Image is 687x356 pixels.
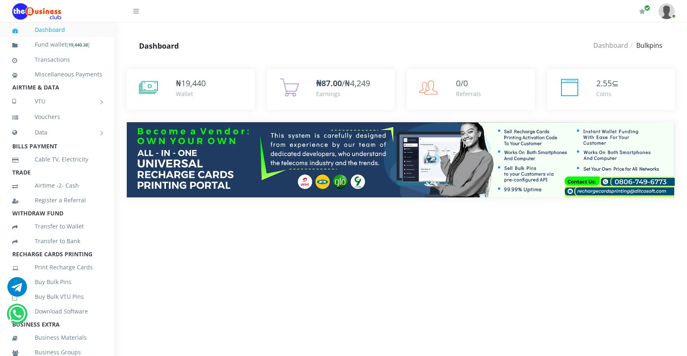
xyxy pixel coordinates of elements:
span: 2.55 [596,78,612,89]
i: Renew/Upgrade Subscription [639,8,645,15]
a: ₦87.00/₦4,249 Earnings [267,69,395,110]
div: Referrals [456,90,481,98]
b: 19,440.38 [68,42,88,48]
a: Transactions [12,50,102,69]
div: Wallet [176,90,206,98]
a: Register a Referral [12,191,102,210]
img: User [658,3,675,19]
img: multitenant_rcp.png [127,122,675,197]
b: ₦87.00 [316,78,342,89]
div: ₦ [176,77,206,90]
a: Dashboard [593,41,628,50]
span: Renew/Upgrade Subscription [644,5,650,11]
a: Vouchers [12,107,102,126]
small: [ ] [67,42,90,48]
a: Buy Bulk Pins [12,273,102,291]
span: 19,440 [181,78,206,89]
a: Buy Bulk VTU Pins [12,287,102,306]
img: Logo [12,3,61,20]
a: Fund wallet[19,440.38] [12,35,102,54]
a: Chat for support [9,310,25,324]
a: Print Recharge Cards [12,258,102,277]
a: Download Software [12,302,102,321]
a: Miscellaneous Payments [12,65,102,84]
div: ⊆ [596,77,619,90]
span: /₦4,249 [316,78,370,89]
a: Dashboard [12,20,102,39]
a: Business Materials [12,328,102,347]
a: VTU [12,91,102,112]
a: Chat for support [7,283,27,297]
a: Cable TV, Electricity [12,150,102,169]
a: Airtime -2- Cash [12,176,102,195]
a: Transfer to Wallet [12,217,102,236]
a: Data [12,122,102,143]
a: ₦19,440 Wallet [127,69,255,110]
strong: Dashboard [139,41,179,51]
span: 0/0 [456,78,468,89]
div: Coins [596,90,619,98]
a: 0/0 Referrals [407,69,535,110]
div: Earnings [316,90,370,98]
li: Bulkpins [628,40,662,50]
a: Transfer to Bank [12,232,102,251]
